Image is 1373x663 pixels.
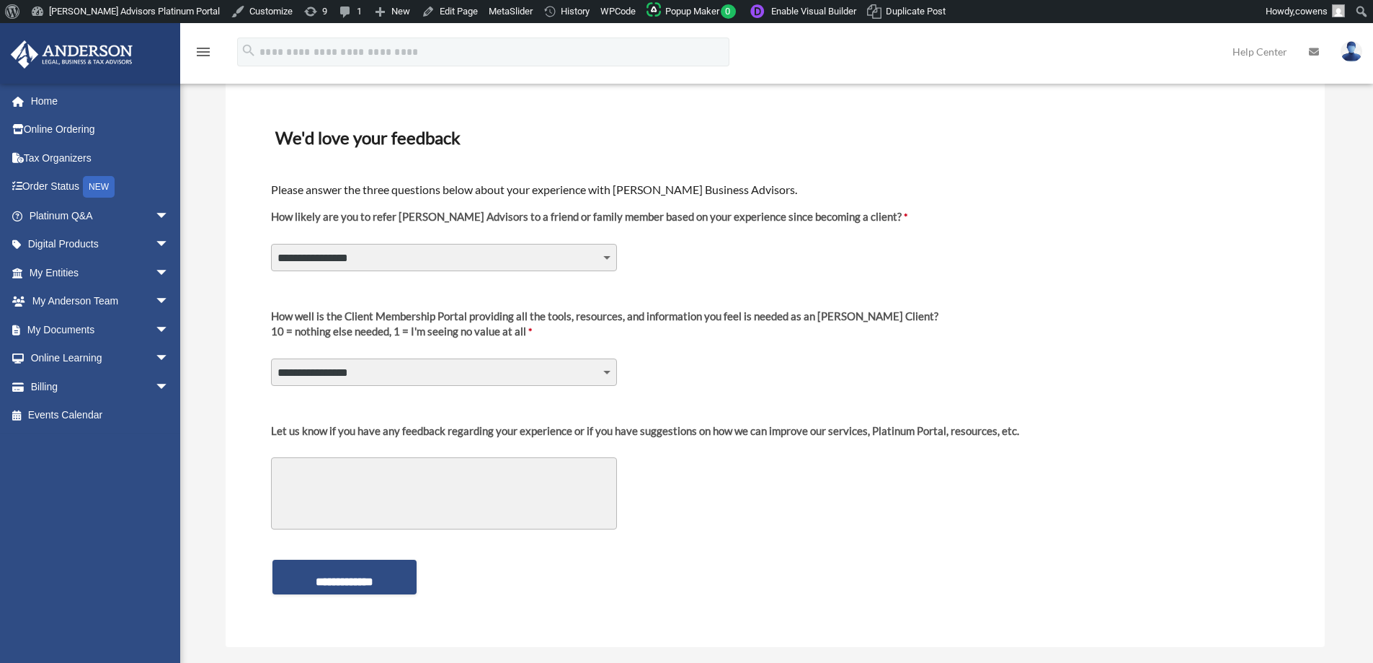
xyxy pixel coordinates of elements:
[271,182,1279,198] h4: Please answer the three questions below about your experience with [PERSON_NAME] Business Advisors.
[10,172,191,202] a: Order StatusNEW
[10,372,191,401] a: Billingarrow_drop_down
[10,115,191,144] a: Online Ordering
[1295,6,1328,17] span: cowens
[155,258,184,288] span: arrow_drop_down
[721,4,736,19] span: 0
[270,123,1281,153] h3: We'd love your feedback
[10,344,191,373] a: Online Learningarrow_drop_down
[155,372,184,402] span: arrow_drop_down
[10,144,191,172] a: Tax Organizers
[10,230,191,259] a: Digital Productsarrow_drop_down
[241,43,257,58] i: search
[10,87,191,115] a: Home
[10,201,191,230] a: Platinum Q&Aarrow_drop_down
[10,315,191,344] a: My Documentsarrow_drop_down
[155,344,184,374] span: arrow_drop_down
[155,287,184,317] span: arrow_drop_down
[10,287,191,316] a: My Anderson Teamarrow_drop_down
[195,48,212,61] a: menu
[1222,23,1298,80] a: Help Center
[155,201,184,231] span: arrow_drop_down
[271,423,1019,439] div: Let us know if you have any feedback regarding your experience or if you have suggestions on how ...
[195,43,212,61] i: menu
[271,209,907,236] label: How likely are you to refer [PERSON_NAME] Advisors to a friend or family member based on your exp...
[155,315,184,345] span: arrow_drop_down
[10,401,191,430] a: Events Calendar
[83,176,115,198] div: NEW
[271,309,938,351] label: 10 = nothing else needed, 1 = I'm seeing no value at all
[10,258,191,287] a: My Entitiesarrow_drop_down
[1341,41,1362,62] img: User Pic
[271,309,938,324] div: How well is the Client Membership Portal providing all the tools, resources, and information you ...
[155,230,184,260] span: arrow_drop_down
[6,40,137,69] img: Anderson Advisors Platinum Portal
